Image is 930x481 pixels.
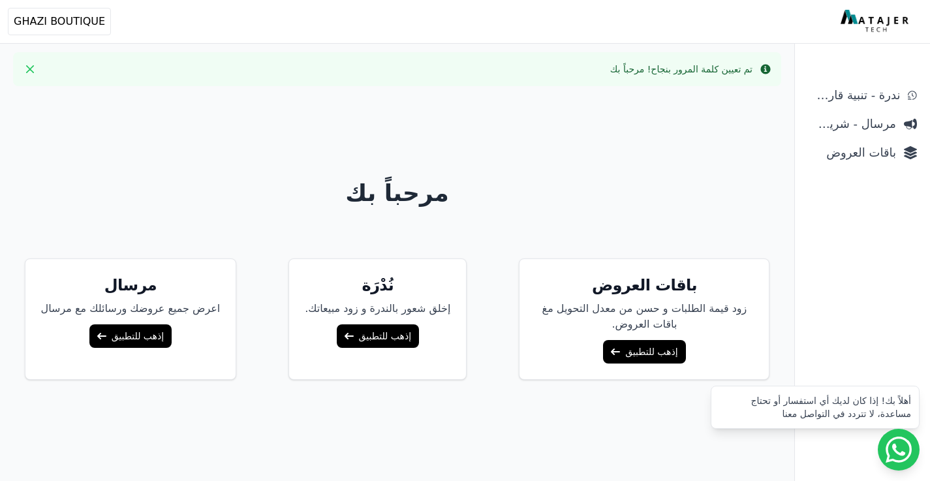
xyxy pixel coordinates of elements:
p: اعرض جميع عروضك ورسائلك مع مرسال [41,301,221,317]
div: تم تعيين كلمة المرور بنجاح! مرحباً بك [610,63,752,76]
div: أهلاً بك! إذا كان لديك أي استفسار أو تحتاج مساعدة، لا تتردد في التواصل معنا [719,394,911,420]
a: إذهب للتطبيق [89,324,172,348]
h5: نُدْرَة [305,275,450,296]
p: زود قيمة الطلبات و حسن من معدل التحويل مغ باقات العروض. [535,301,753,332]
button: GHAZI BOUTIQUE [8,8,111,35]
span: ندرة - تنبية قارب علي النفاذ [808,86,900,104]
h5: مرسال [41,275,221,296]
a: إذهب للتطبيق [603,340,685,364]
span: باقات العروض [808,144,896,162]
span: GHAZI BOUTIQUE [14,14,105,29]
h5: باقات العروض [535,275,753,296]
p: إخلق شعور بالندرة و زود مبيعاتك. [305,301,450,317]
span: مرسال - شريط دعاية [808,115,896,133]
a: إذهب للتطبيق [337,324,419,348]
img: MatajerTech Logo [841,10,912,33]
button: Close [20,59,40,80]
